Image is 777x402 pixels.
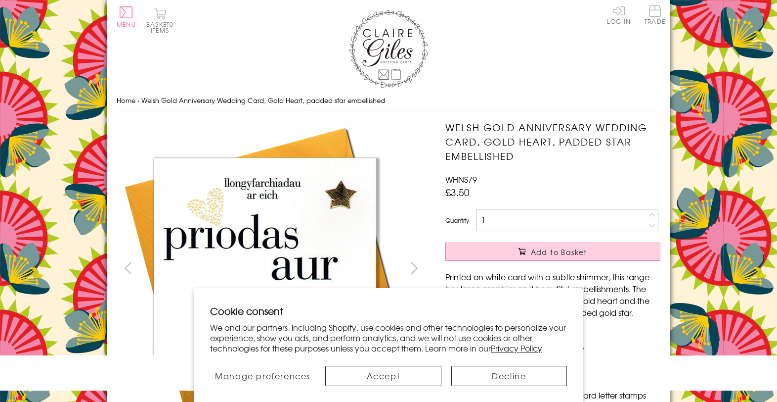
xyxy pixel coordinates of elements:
button: Decline [451,366,567,386]
p: We and our partners, including Shopify, use cookies and other technologies to personalize your ex... [210,322,567,353]
label: Quantity [445,216,469,225]
button: prev [117,257,139,279]
span: Trade [645,5,665,24]
nav: breadcrumbs [117,91,660,111]
h2: Cookie consent [210,304,567,318]
span: WHNS79 [445,173,477,185]
span: 0 items [151,20,173,35]
span: Add to Basket [531,247,587,257]
button: next [403,257,426,279]
p: Printed on white card with a subtle shimmer, this range has large graphics and beautiful embellis... [445,271,660,318]
img: Claire Giles Greetings Cards [349,10,428,88]
button: Menu [117,6,136,27]
button: Manage preferences [210,366,315,386]
span: £3.50 [445,185,470,199]
a: Log In [607,5,631,24]
span: Welsh Gold Anniversary Wedding Card, Gold Heart, padded star embellished [141,96,385,105]
span: Manage preferences [215,370,310,382]
span: Menu [117,20,136,29]
button: Accept [325,366,441,386]
a: Home [117,96,135,105]
a: Trade [645,5,665,26]
button: Add to Basket [445,243,660,261]
h1: Welsh Gold Anniversary Wedding Card, Gold Heart, padded star embellished [445,120,660,163]
span: › [137,96,139,105]
button: Basket0 items [146,8,173,33]
a: Privacy Policy [491,342,542,354]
